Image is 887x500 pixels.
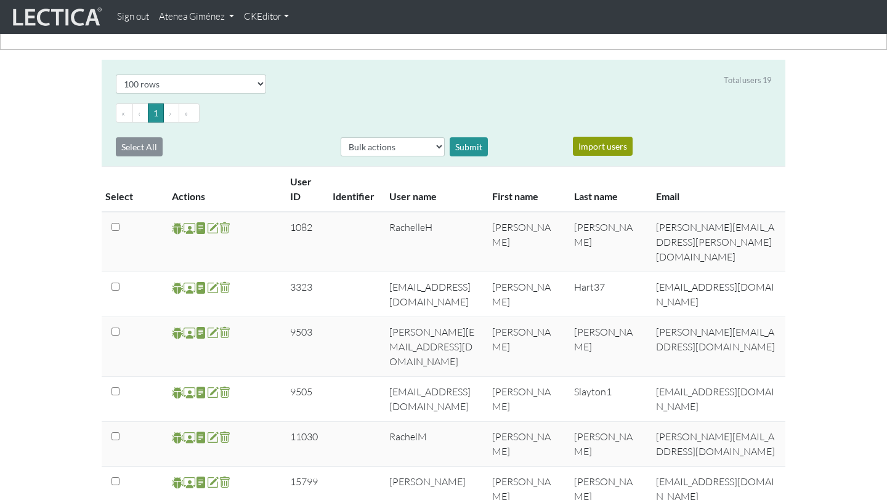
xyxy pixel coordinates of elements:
span: reports [195,430,207,445]
th: Last name [567,166,649,212]
a: CKEditor [239,5,294,29]
td: [PERSON_NAME][EMAIL_ADDRESS][PERSON_NAME][DOMAIN_NAME] [649,212,785,272]
span: Staff [184,221,195,235]
th: First name [485,166,567,212]
span: reports [195,385,207,400]
ul: Pagination [116,103,771,123]
span: reports [195,221,207,235]
td: RachelM [382,421,485,466]
th: User name [382,166,485,212]
td: [PERSON_NAME] [485,272,567,317]
div: Total users 19 [724,75,771,86]
th: Email [649,166,785,212]
span: account update [207,221,219,235]
span: Staff [184,281,195,295]
span: account update [207,281,219,295]
button: Import users [573,137,633,156]
td: RachelleH [382,212,485,272]
td: [EMAIL_ADDRESS][DOMAIN_NAME] [382,376,485,421]
img: lecticalive [10,6,102,29]
td: [PERSON_NAME][EMAIL_ADDRESS][DOMAIN_NAME] [649,317,785,376]
td: [EMAIL_ADDRESS][DOMAIN_NAME] [649,272,785,317]
td: 3323 [283,272,325,317]
td: [PERSON_NAME] [485,212,567,272]
td: [PERSON_NAME][EMAIL_ADDRESS][DOMAIN_NAME] [382,317,485,376]
span: reports [195,326,207,340]
span: account update [207,385,219,400]
th: Identifier [325,166,382,212]
span: delete [219,221,230,235]
td: 9505 [283,376,325,421]
span: account update [207,475,219,490]
td: Hart37 [567,272,649,317]
span: account update [207,430,219,445]
td: [EMAIL_ADDRESS][DOMAIN_NAME] [382,272,485,317]
th: Actions [164,166,283,212]
button: Select All [116,137,163,156]
div: Submit [450,137,488,156]
span: delete [219,385,230,400]
td: [PERSON_NAME][EMAIL_ADDRESS][DOMAIN_NAME] [649,421,785,466]
td: 9503 [283,317,325,376]
span: reports [195,281,207,295]
span: reports [195,475,207,490]
span: delete [219,326,230,340]
th: User ID [283,166,325,212]
td: [PERSON_NAME] [485,317,567,376]
td: [PERSON_NAME] [567,421,649,466]
a: Sign out [112,5,154,29]
td: [PERSON_NAME] [485,376,567,421]
span: Staff [184,475,195,490]
a: Atenea Giménez [154,5,239,29]
td: Slayton1 [567,376,649,421]
span: Staff [184,326,195,340]
button: Go to page 1 [148,103,164,123]
span: Staff [184,430,195,445]
span: delete [219,430,230,445]
th: Select [102,166,164,212]
td: [EMAIL_ADDRESS][DOMAIN_NAME] [649,376,785,421]
td: [PERSON_NAME] [485,421,567,466]
span: account update [207,326,219,340]
span: Staff [184,385,195,400]
td: [PERSON_NAME] [567,212,649,272]
td: 1082 [283,212,325,272]
span: delete [219,475,230,490]
td: [PERSON_NAME] [567,317,649,376]
span: delete [219,281,230,295]
td: 11030 [283,421,325,466]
